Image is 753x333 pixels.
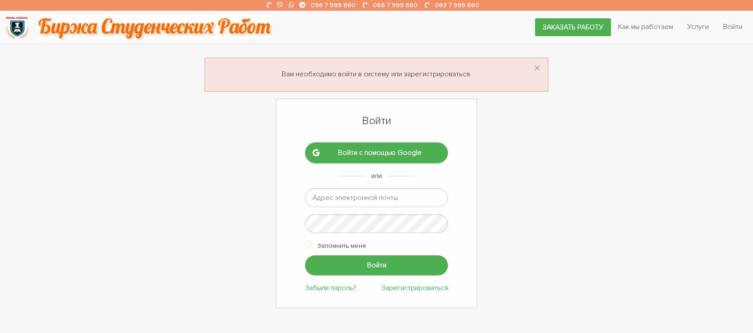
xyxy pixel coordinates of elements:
[5,15,29,40] img: logo-135dea9cf721667cc4ddb0c1795e3ba8b7f362e3d0c04e2cc90b931989920324.png
[305,113,448,129] h1: Войти
[535,18,611,36] a: Заказать работу
[305,188,448,207] input: Адрес электронной почты
[680,18,716,35] a: Услуги
[318,240,366,251] label: Запомнить меня
[216,69,537,80] p: Вам необходимо войти в систему или зарегистрироваться.
[534,60,541,77] span: ×
[435,1,479,9] a: 063 7 999 660
[611,18,680,35] a: Как мы работаем
[305,283,356,292] a: Забыли пароль?
[373,1,418,9] a: 066 7 999 660
[371,171,382,180] span: или
[305,255,448,275] input: Войти
[381,283,448,292] a: Зарегистрироваться
[716,18,749,35] a: Войти
[38,15,272,40] img: motto-2ce64da2796df845c65ce8f9480b9c9d679903764b3ca6da4b6de107518df0fe.gif
[305,142,448,163] a: Войти с помощью Google
[534,62,541,76] button: Dismiss alert
[319,149,440,157] span: Войти с помощью Google
[311,1,356,9] a: 096 7 999 660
